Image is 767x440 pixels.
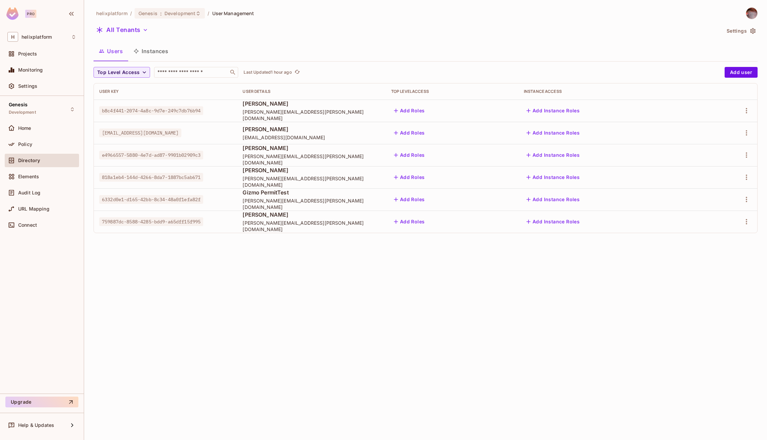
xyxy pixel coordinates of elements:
[212,10,254,16] span: User Management
[18,67,43,73] span: Monitoring
[99,89,232,94] div: User Key
[18,158,40,163] span: Directory
[128,43,174,60] button: Instances
[293,68,301,76] button: refresh
[243,153,380,166] span: [PERSON_NAME][EMAIL_ADDRESS][PERSON_NAME][DOMAIN_NAME]
[391,150,428,160] button: Add Roles
[25,10,36,18] div: Pro
[524,194,582,205] button: Add Instance Roles
[18,190,40,195] span: Audit Log
[391,105,428,116] button: Add Roles
[724,26,758,36] button: Settings
[9,110,36,115] span: Development
[18,142,32,147] span: Policy
[139,10,157,16] span: Genesis
[7,32,18,42] span: H
[746,8,757,19] img: David Earl
[96,10,127,16] span: the active workspace
[94,25,151,35] button: All Tenants
[18,125,31,131] span: Home
[18,222,37,228] span: Connect
[99,106,203,115] span: b8c4f441-2074-4a8c-9d7e-249c7db76b94
[5,397,78,407] button: Upgrade
[165,10,195,16] span: Development
[243,197,380,210] span: [PERSON_NAME][EMAIL_ADDRESS][PERSON_NAME][DOMAIN_NAME]
[524,105,582,116] button: Add Instance Roles
[391,216,428,227] button: Add Roles
[243,89,380,94] div: User Details
[243,109,380,121] span: [PERSON_NAME][EMAIL_ADDRESS][PERSON_NAME][DOMAIN_NAME]
[243,144,380,152] span: [PERSON_NAME]
[208,10,209,16] li: /
[243,189,380,196] span: Gizmo PermitTest
[130,10,132,16] li: /
[18,423,54,428] span: Help & Updates
[524,216,582,227] button: Add Instance Roles
[292,68,301,76] span: Click to refresh data
[391,89,513,94] div: Top Level Access
[243,100,380,107] span: [PERSON_NAME]
[94,43,128,60] button: Users
[725,67,758,78] button: Add user
[18,174,39,179] span: Elements
[524,172,582,183] button: Add Instance Roles
[244,70,292,75] p: Last Updated 1 hour ago
[524,127,582,138] button: Add Instance Roles
[294,69,300,76] span: refresh
[18,83,37,89] span: Settings
[391,172,428,183] button: Add Roles
[160,11,162,16] span: :
[97,68,140,77] span: Top Level Access
[18,51,37,57] span: Projects
[243,134,380,141] span: [EMAIL_ADDRESS][DOMAIN_NAME]
[99,151,203,159] span: e4966557-5880-4e7d-ad87-9901b02909c3
[99,173,203,182] span: 818a1eb4-144d-4266-8da7-1887bc5ab671
[18,206,49,212] span: URL Mapping
[391,194,428,205] button: Add Roles
[6,7,19,20] img: SReyMgAAAABJRU5ErkJggg==
[243,125,380,133] span: [PERSON_NAME]
[243,220,380,232] span: [PERSON_NAME][EMAIL_ADDRESS][PERSON_NAME][DOMAIN_NAME]
[22,34,52,40] span: Workspace: helixplatform
[99,195,203,204] span: 6332d0e1-d165-42bb-8c34-48a0f1efa82f
[524,89,695,94] div: Instance Access
[391,127,428,138] button: Add Roles
[99,217,203,226] span: 759887dc-8588-4285-bdd9-a65dff15f995
[243,211,380,218] span: [PERSON_NAME]
[9,102,28,107] span: Genesis
[524,150,582,160] button: Add Instance Roles
[243,175,380,188] span: [PERSON_NAME][EMAIL_ADDRESS][PERSON_NAME][DOMAIN_NAME]
[94,67,150,78] button: Top Level Access
[243,167,380,174] span: [PERSON_NAME]
[99,129,181,137] span: [EMAIL_ADDRESS][DOMAIN_NAME]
